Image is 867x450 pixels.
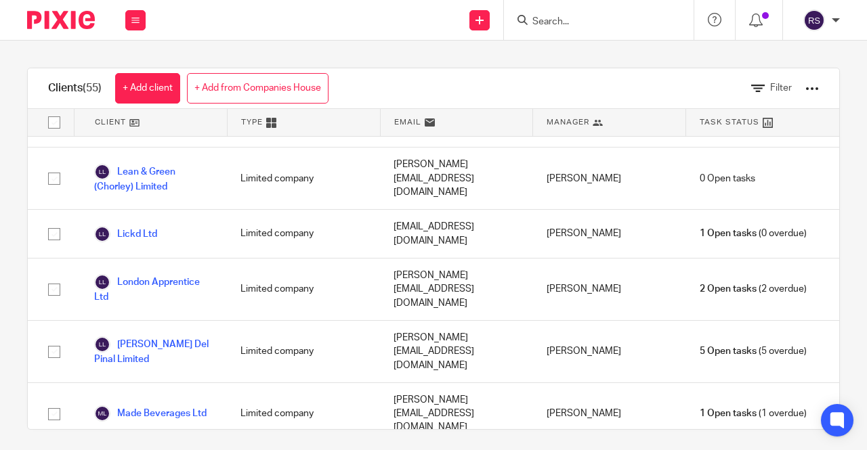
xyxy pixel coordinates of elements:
img: svg%3E [803,9,825,31]
div: [PERSON_NAME][EMAIL_ADDRESS][DOMAIN_NAME] [380,321,533,382]
a: + Add client [115,73,180,104]
img: Pixie [27,11,95,29]
span: 2 Open tasks [700,282,757,296]
span: 1 Open tasks [700,227,757,240]
span: Email [394,116,421,128]
div: [PERSON_NAME][EMAIL_ADDRESS][DOMAIN_NAME] [380,258,533,320]
span: Task Status [700,116,759,128]
img: svg%3E [94,226,110,242]
img: svg%3E [94,336,110,353]
span: Filter [770,83,792,93]
span: (5 overdue) [700,344,807,358]
span: 1 Open tasks [700,407,757,420]
div: [PERSON_NAME] [533,383,686,445]
div: Limited company [227,383,380,445]
img: svg%3E [94,274,110,290]
img: svg%3E [94,164,110,180]
a: London Apprentice Ltd [94,274,213,304]
div: [PERSON_NAME][EMAIL_ADDRESS][DOMAIN_NAME] [380,383,533,445]
span: (2 overdue) [700,282,807,296]
div: [PERSON_NAME] [533,210,686,258]
div: Limited company [227,321,380,382]
a: Made Beverages Ltd [94,405,207,422]
div: Limited company [227,148,380,209]
span: Manager [547,116,589,128]
span: (55) [83,83,102,93]
div: Limited company [227,258,380,320]
h1: Clients [48,81,102,95]
span: Client [95,116,126,128]
a: [PERSON_NAME] Del Pinal Limited [94,336,213,366]
span: 5 Open tasks [700,344,757,358]
a: Lickd Ltd [94,226,157,242]
a: + Add from Companies House [187,73,329,104]
div: [PERSON_NAME] [533,258,686,320]
a: Lean & Green (Chorley) Limited [94,164,213,194]
img: svg%3E [94,405,110,422]
div: [PERSON_NAME] [533,148,686,209]
input: Select all [41,110,67,135]
div: Limited company [227,210,380,258]
span: (0 overdue) [700,227,807,240]
span: 0 Open tasks [700,172,755,185]
span: (1 overdue) [700,407,807,420]
div: [PERSON_NAME] [533,321,686,382]
input: Search [531,16,653,28]
div: [EMAIL_ADDRESS][DOMAIN_NAME] [380,210,533,258]
div: [PERSON_NAME][EMAIL_ADDRESS][DOMAIN_NAME] [380,148,533,209]
span: Type [241,116,263,128]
